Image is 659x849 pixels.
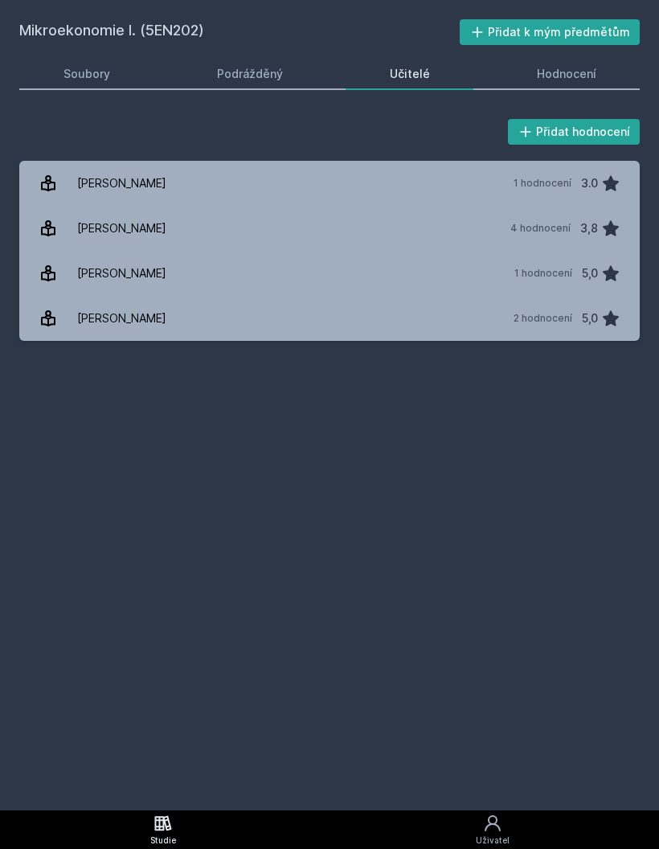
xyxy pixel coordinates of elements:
a: Uživatel [325,810,659,849]
font: 5,0 [582,266,598,280]
font: 1 hodnocení [514,267,572,279]
a: Učitelé [346,58,473,90]
font: Učitelé [390,67,430,80]
font: 3,8 [580,221,598,235]
font: Soubory [63,67,110,80]
a: Podrážděný [173,58,326,90]
font: Mikroekonomie I. (5EN202) [19,22,204,39]
font: [PERSON_NAME] [77,266,166,280]
font: 3.0 [581,176,598,190]
a: Hodnocení [493,58,640,90]
font: Hodnocení [537,67,596,80]
font: [PERSON_NAME] [77,311,166,325]
font: [PERSON_NAME] [77,176,166,190]
font: 2 hodnocení [514,312,572,324]
font: Přidat k mým předmětům [488,25,630,39]
button: Přidat hodnocení [508,119,641,145]
a: [PERSON_NAME] 1 hodnocení 3.0 [19,161,640,206]
font: Přidat hodnocení [536,125,630,138]
font: Podrážděný [217,67,283,80]
font: 5,0 [582,311,598,325]
a: Soubory [19,58,153,90]
font: 4 hodnocení [510,222,571,234]
font: 1 hodnocení [514,177,571,189]
a: [PERSON_NAME] 1 hodnocení 5,0 [19,251,640,296]
a: [PERSON_NAME] 4 hodnocení 3,8 [19,206,640,251]
button: Přidat k mým předmětům [460,19,641,45]
font: [PERSON_NAME] [77,221,166,235]
font: Studie [150,835,176,845]
font: Uživatel [476,835,510,845]
a: [PERSON_NAME] 2 hodnocení 5,0 [19,296,640,341]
